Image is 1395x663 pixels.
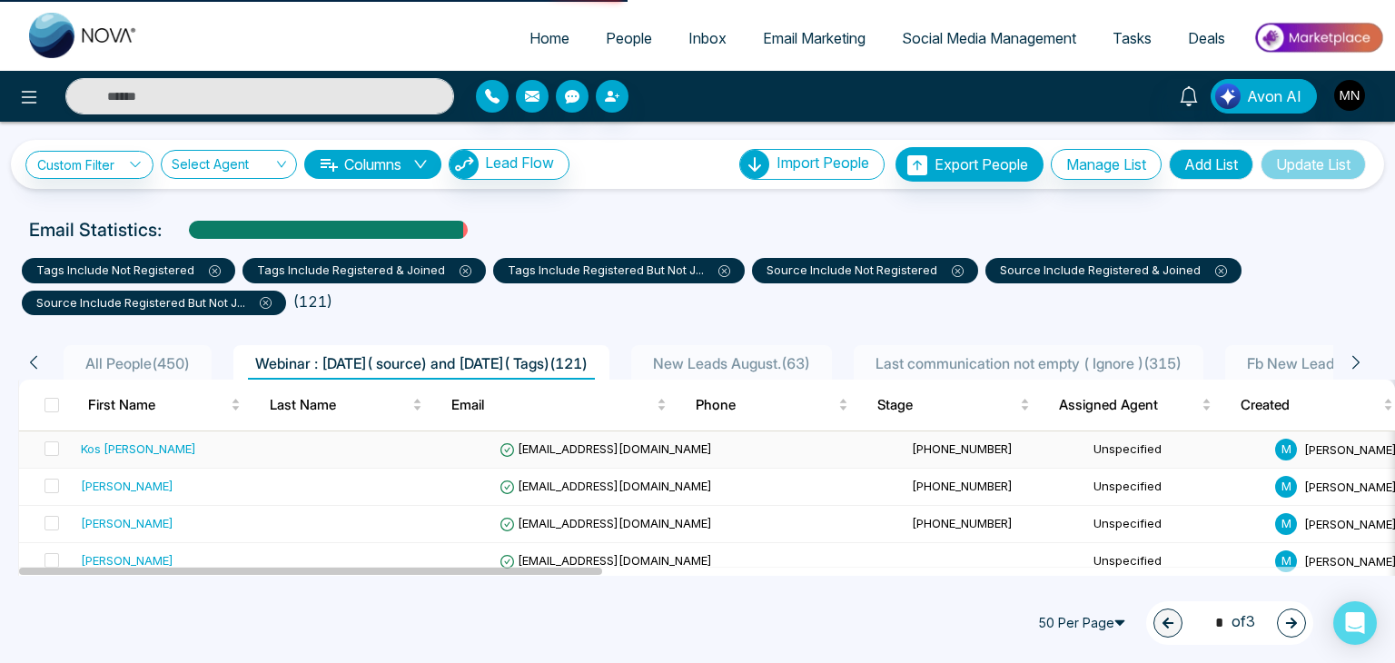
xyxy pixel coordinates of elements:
[688,29,727,47] span: Inbox
[1247,85,1301,107] span: Avon AI
[1275,513,1297,535] span: M
[449,149,569,180] button: Lead Flow
[437,380,681,430] th: Email
[1275,550,1297,572] span: M
[293,291,332,312] li: ( 121 )
[1275,439,1297,460] span: M
[935,155,1028,173] span: Export People
[304,150,441,179] button: Columnsdown
[868,354,1189,372] span: Last communication not empty ( Ignore ) ( 315 )
[413,157,428,172] span: down
[500,479,712,493] span: [EMAIL_ADDRESS][DOMAIN_NAME]
[36,262,221,280] p: tags include Not Registered
[763,29,866,47] span: Email Marketing
[36,294,272,312] p: source include
[912,441,1013,456] span: [PHONE_NUMBER]
[508,262,730,280] p: tags include
[1333,601,1377,645] div: Open Intercom Messenger
[1215,84,1241,109] img: Lead Flow
[681,380,863,430] th: Phone
[81,514,173,532] div: [PERSON_NAME]
[912,516,1013,530] span: [PHONE_NUMBER]
[1252,17,1384,58] img: Market-place.gif
[902,29,1076,47] span: Social Media Management
[500,516,712,530] span: [EMAIL_ADDRESS][DOMAIN_NAME]
[777,153,869,172] span: Import People
[1094,21,1170,55] a: Tasks
[124,295,245,310] span: Registered but Not J ...
[1241,394,1380,416] span: Created
[912,479,1013,493] span: [PHONE_NUMBER]
[877,394,1016,416] span: Stage
[1086,469,1268,506] td: Unspecified
[529,29,569,47] span: Home
[270,394,409,416] span: Last Name
[588,21,670,55] a: People
[255,380,437,430] th: Last Name
[696,394,835,416] span: Phone
[29,216,162,243] p: Email Statistics:
[884,21,1094,55] a: Social Media Management
[1000,262,1227,280] p: source include Registered & Joined
[500,553,712,568] span: [EMAIL_ADDRESS][DOMAIN_NAME]
[1261,149,1366,180] button: Update List
[511,21,588,55] a: Home
[1334,80,1365,111] img: User Avatar
[1030,609,1139,638] span: 50 Per Page
[745,21,884,55] a: Email Marketing
[451,394,653,416] span: Email
[1086,543,1268,580] td: Unspecified
[1188,29,1225,47] span: Deals
[1113,29,1152,47] span: Tasks
[863,380,1044,430] th: Stage
[450,150,479,179] img: Lead Flow
[1275,476,1297,498] span: M
[1169,149,1253,180] button: Add List
[78,354,197,372] span: All People ( 450 )
[1086,506,1268,543] td: Unspecified
[88,394,227,416] span: First Name
[1044,380,1226,430] th: Assigned Agent
[670,21,745,55] a: Inbox
[485,153,554,172] span: Lead Flow
[257,262,471,280] p: tags include Registered & Joined
[74,380,255,430] th: First Name
[25,151,153,179] a: Custom Filter
[767,262,964,280] p: source include Not Registered
[1086,431,1268,469] td: Unspecified
[895,147,1044,182] button: Export People
[441,149,569,180] a: Lead FlowLead Flow
[1211,79,1317,114] button: Avon AI
[81,440,196,458] div: Kos [PERSON_NAME]
[606,29,652,47] span: People
[500,441,712,456] span: [EMAIL_ADDRESS][DOMAIN_NAME]
[1170,21,1243,55] a: Deals
[1204,610,1255,635] span: of 3
[29,13,138,58] img: Nova CRM Logo
[81,477,173,495] div: [PERSON_NAME]
[1051,149,1162,180] button: Manage List
[1059,394,1198,416] span: Assigned Agent
[81,551,173,569] div: [PERSON_NAME]
[646,354,817,372] span: New Leads August. ( 63 )
[583,262,704,277] span: Registered but Not J ...
[248,354,595,372] span: Webinar : [DATE]( source) and [DATE]( Tags) ( 121 )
